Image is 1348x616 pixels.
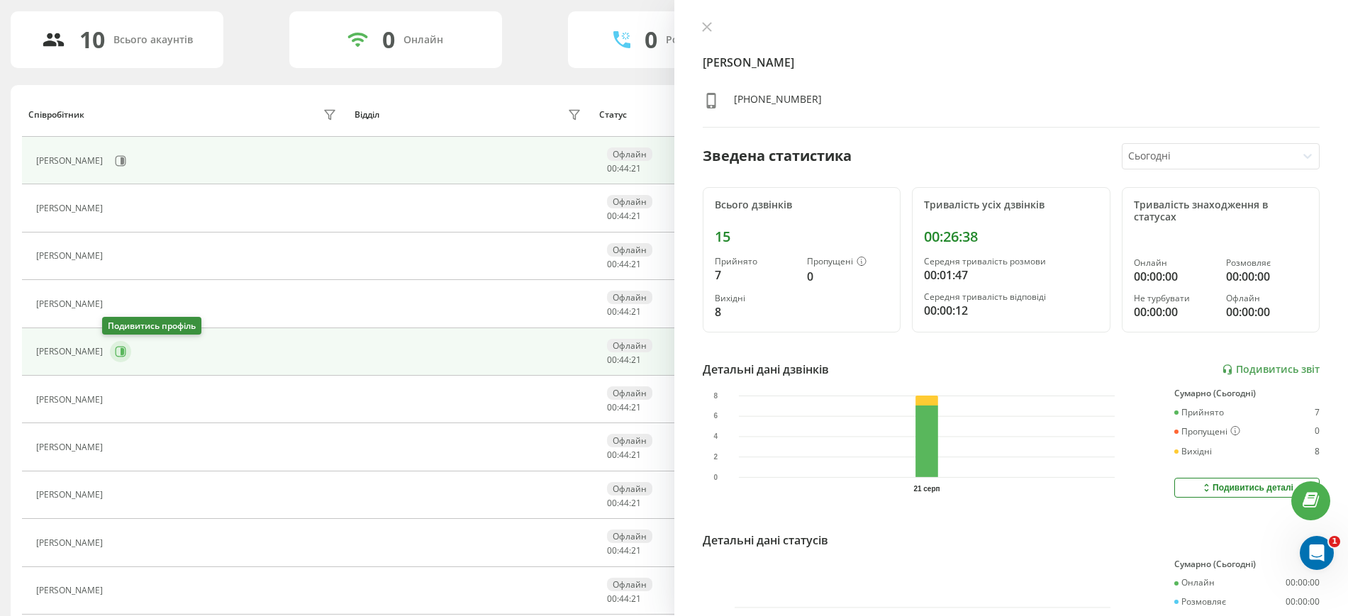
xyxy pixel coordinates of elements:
div: : : [607,259,641,269]
span: 1 [1329,536,1340,547]
div: [PERSON_NAME] [36,538,106,548]
text: 6 [713,413,718,420]
div: Тривалість усіх дзвінків [924,199,1098,211]
span: 44 [619,162,629,174]
div: Співробітник [28,110,84,120]
span: 00 [607,354,617,366]
div: 00:01:47 [924,267,1098,284]
div: Прийнято [715,257,796,267]
span: 44 [619,354,629,366]
div: Розмовляють [666,34,735,46]
div: : : [607,498,641,508]
span: 44 [619,401,629,413]
div: Відділ [355,110,379,120]
span: 00 [607,497,617,509]
span: 21 [631,162,641,174]
span: 21 [631,258,641,270]
div: 0 [382,26,395,53]
button: Подивитись деталі [1174,478,1320,498]
span: 21 [631,449,641,461]
span: 44 [619,544,629,556]
div: 8 [1315,447,1320,457]
div: [PHONE_NUMBER] [734,92,822,113]
text: 4 [713,433,718,441]
span: 21 [631,354,641,366]
span: 21 [631,497,641,509]
div: : : [607,403,641,413]
div: Всього акаунтів [113,34,193,46]
div: Подивитись деталі [1201,482,1293,493]
div: 00:00:00 [1134,268,1215,285]
div: 7 [1315,408,1320,418]
div: [PERSON_NAME] [36,347,106,357]
span: 00 [607,449,617,461]
div: Детальні дані статусів [703,532,828,549]
div: Подивитись профіль [102,317,201,335]
div: Офлайн [607,482,652,495]
span: 00 [607,306,617,318]
span: 21 [631,401,641,413]
div: : : [607,307,641,317]
span: 21 [631,306,641,318]
div: 00:00:00 [1286,597,1320,607]
h4: [PERSON_NAME] [703,54,1320,71]
div: 0 [807,268,889,285]
div: Сумарно (Сьогодні) [1174,559,1320,569]
span: 00 [607,210,617,222]
div: 7 [715,267,796,284]
div: 8 [715,303,796,320]
div: Офлайн [607,386,652,400]
div: [PERSON_NAME] [36,251,106,261]
div: Пропущені [807,257,889,268]
div: [PERSON_NAME] [36,299,106,309]
div: Офлайн [607,434,652,447]
iframe: Intercom live chat [1300,536,1334,570]
span: 44 [619,497,629,509]
text: 0 [713,474,718,481]
text: 2 [713,453,718,461]
div: Прийнято [1174,408,1224,418]
div: [PERSON_NAME] [36,490,106,500]
div: Тривалість знаходження в статусах [1134,199,1308,223]
div: Зведена статистика [703,145,852,167]
span: 44 [619,593,629,605]
div: Онлайн [1134,258,1215,268]
text: 8 [713,392,718,400]
span: 00 [607,162,617,174]
a: Подивитись звіт [1222,364,1320,376]
span: 21 [631,593,641,605]
div: 10 [79,26,105,53]
div: : : [607,546,641,556]
div: 0 [1315,426,1320,437]
div: : : [607,355,641,365]
div: Статус [599,110,627,120]
div: Офлайн [607,195,652,208]
span: 00 [607,593,617,605]
div: Офлайн [607,243,652,257]
div: 0 [645,26,657,53]
div: Офлайн [1226,293,1308,303]
div: 00:26:38 [924,228,1098,245]
span: 21 [631,544,641,556]
div: Всього дзвінків [715,199,889,211]
div: 00:00:00 [1286,578,1320,588]
div: [PERSON_NAME] [36,156,106,166]
div: Офлайн [607,339,652,352]
span: 00 [607,544,617,556]
div: Вихідні [715,293,796,303]
span: 44 [619,306,629,318]
div: Офлайн [607,147,652,161]
div: [PERSON_NAME] [36,203,106,213]
div: Детальні дані дзвінків [703,361,829,378]
div: Офлайн [607,530,652,543]
div: 15 [715,228,889,245]
div: Середня тривалість відповіді [924,292,1098,302]
div: Не турбувати [1134,293,1215,303]
text: 21 серп [913,485,940,493]
div: 00:00:00 [1134,303,1215,320]
div: Пропущені [1174,426,1240,437]
div: Розмовляє [1174,597,1226,607]
span: 44 [619,258,629,270]
span: 00 [607,258,617,270]
div: : : [607,211,641,221]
